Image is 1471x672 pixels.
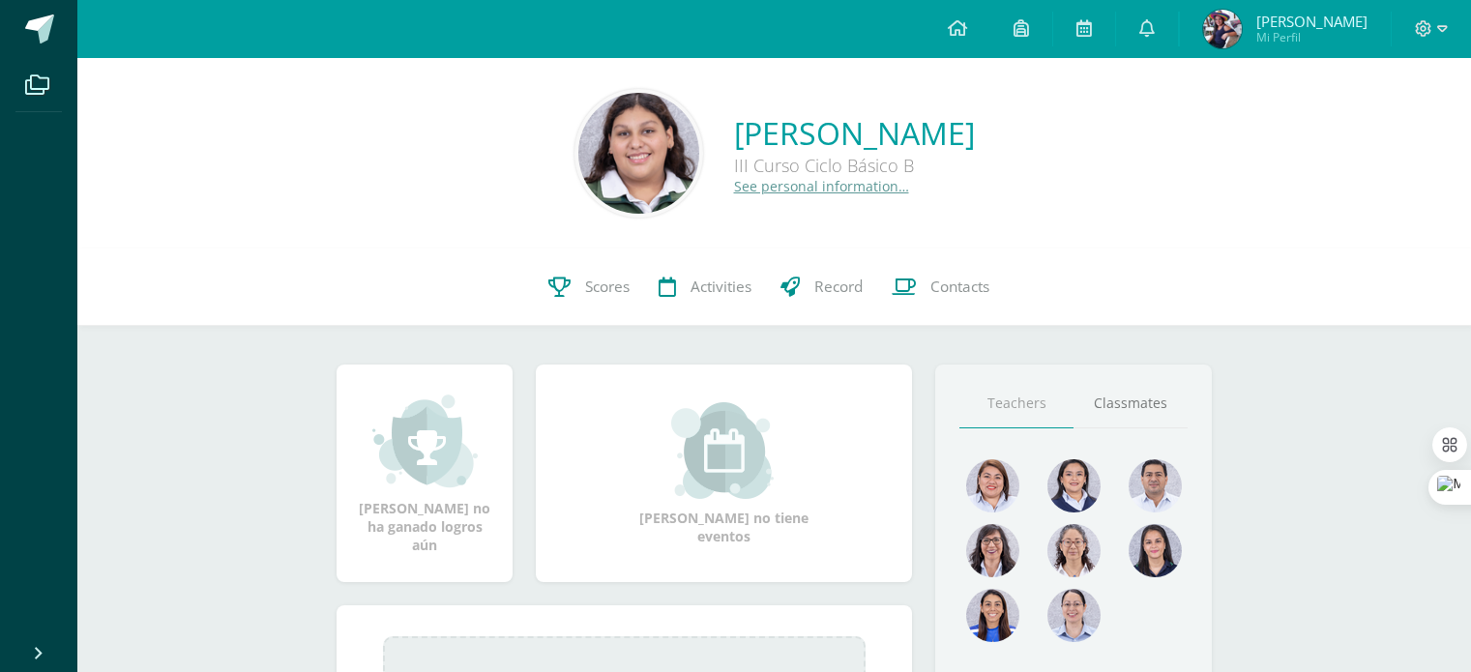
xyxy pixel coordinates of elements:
[1203,10,1242,48] img: 493e25fe954d1f4d43f7ff41cd3d7ef9.png
[766,248,877,326] a: Record
[814,277,863,297] span: Record
[734,112,975,154] a: [PERSON_NAME]
[1074,379,1188,428] a: Classmates
[356,393,493,554] div: [PERSON_NAME] no ha ganado logros aún
[1129,524,1182,577] img: 6bc5668d4199ea03c0854e21131151f7.png
[959,379,1074,428] a: Teachers
[628,402,821,545] div: [PERSON_NAME] no tiene eventos
[1047,524,1101,577] img: 0e5799bef7dad198813e0c5f14ac62f9.png
[734,177,909,195] a: See personal information…
[585,277,630,297] span: Scores
[644,248,766,326] a: Activities
[877,248,1004,326] a: Contacts
[1047,589,1101,642] img: 2d6d27342f92958193c038c70bd392c6.png
[1256,29,1368,45] span: Mi Perfil
[372,393,478,489] img: achievement_small.png
[691,277,751,297] span: Activities
[578,93,699,214] img: 1d1547955721a1fce92d553f2f138b20.png
[966,459,1019,512] img: 915cdc7588786fd8223dd02568f7fda0.png
[1129,459,1182,512] img: 9a0812c6f881ddad7942b4244ed4a083.png
[734,154,975,177] div: III Curso Ciclo Básico B
[671,402,777,499] img: event_small.png
[966,524,1019,577] img: e4c60777b6b4805822e873edbf202705.png
[966,589,1019,642] img: a5c04a697988ad129bdf05b8f922df21.png
[1047,459,1101,512] img: 38f1825733c6dbe04eae57747697107f.png
[534,248,644,326] a: Scores
[1256,12,1368,31] span: [PERSON_NAME]
[930,277,989,297] span: Contacts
